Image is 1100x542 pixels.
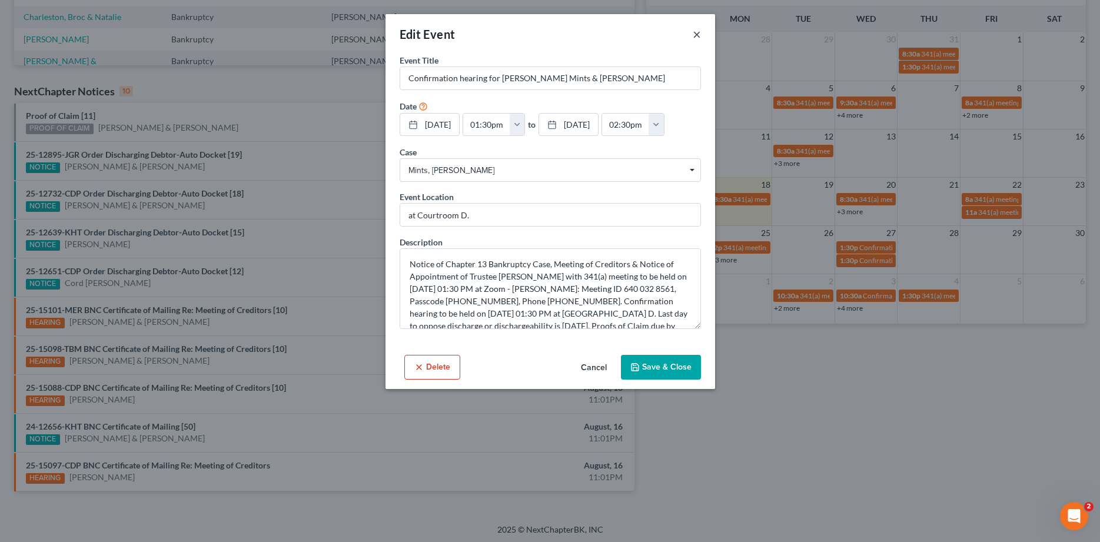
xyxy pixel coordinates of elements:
button: Delete [404,355,460,380]
a: [DATE] [539,114,598,136]
label: Date [400,100,417,112]
span: Edit Event [400,27,456,41]
input: Enter event name... [400,67,700,89]
button: × [693,27,701,41]
a: [DATE] [400,114,459,136]
iframe: Intercom live chat [1060,502,1088,530]
label: to [528,118,536,131]
label: Event Location [400,191,454,203]
span: Select box activate [400,158,701,182]
span: Event Title [400,55,438,65]
label: Description [400,236,443,248]
button: Save & Close [621,355,701,380]
input: -- : -- [602,114,649,136]
input: -- : -- [463,114,510,136]
span: Mints, [PERSON_NAME] [408,164,692,177]
span: 2 [1084,502,1094,511]
input: Enter location... [400,204,700,226]
label: Case [400,146,417,158]
button: Cancel [571,356,616,380]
